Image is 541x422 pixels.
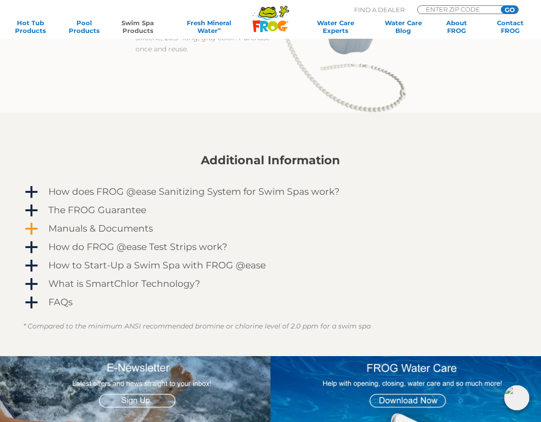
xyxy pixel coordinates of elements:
[23,221,518,236] a: a Manuals & Documents
[48,279,200,289] h4: What is SmartChlor Technology?
[425,6,490,13] input: Zip Code Form
[23,184,518,200] a: a How does FROG @ease Sanitizing System for Swim Spas work?
[63,19,105,34] a: PoolProducts
[48,242,227,252] h4: How do FROG @ease Test Strips work?
[48,187,340,197] h4: How does FROG @ease Sanitizing System for Swim Spas work?
[48,205,146,216] h4: The FROG Guarantee
[171,19,248,34] a: Fresh MineralWater∞
[218,26,221,31] sup: ∞
[24,222,39,236] span: a
[48,260,266,271] h4: How to Start-Up a Swim Spa with FROG @ease
[48,223,153,234] h4: Manuals & Documents
[24,296,39,310] span: a
[24,259,39,273] span: a
[23,203,518,218] a: a The FROG Guarantee
[23,154,518,167] h2: Additional Information
[23,239,518,255] a: a How do FROG @ease Test Strips work?
[10,19,51,34] a: Hot TubProducts
[117,19,159,34] a: Swim SpaProducts
[48,297,73,308] h4: FAQs
[24,203,39,218] span: a
[382,19,424,34] a: Water CareBlog
[23,322,371,330] em: * Compared to the minimum ANSI recommended bromine or chlorine level of 2.0 ppm for a swim spa
[24,185,39,200] span: a
[24,277,39,292] span: a
[23,276,518,292] a: a What is SmartChlor Technology?
[23,295,518,310] a: a FAQs
[436,19,478,34] a: AboutFROG
[301,19,370,34] a: Water CareExperts
[504,385,529,410] img: openIcon
[23,258,518,273] a: a How to Start-Up a Swim Spa with FROG @ease
[501,6,518,14] input: GO
[354,5,405,14] p: Find A Dealer
[24,240,39,255] span: a
[490,19,531,34] a: ContactFROG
